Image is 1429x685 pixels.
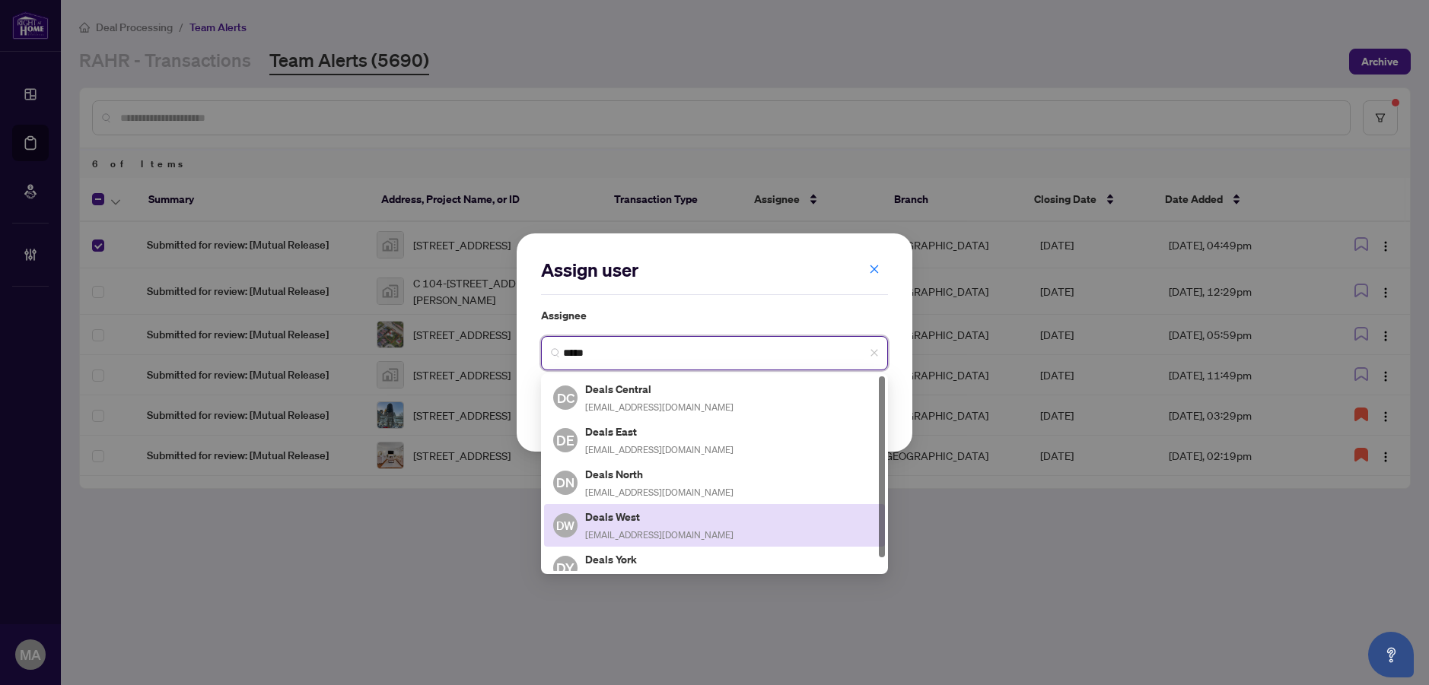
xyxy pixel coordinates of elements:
[585,529,734,541] span: [EMAIL_ADDRESS][DOMAIN_NAME]
[541,307,888,324] label: Assignee
[870,348,879,357] span: close
[585,380,734,398] h5: Deals Central
[541,258,888,282] h2: Assign user
[556,473,574,493] span: DN
[556,387,574,408] span: DC
[869,264,880,274] span: close
[585,423,734,440] h5: Deals East
[556,557,574,579] span: DY
[585,401,734,413] span: [EMAIL_ADDRESS][DOMAIN_NAME]
[585,444,734,455] span: [EMAIL_ADDRESS][DOMAIN_NAME]
[556,430,574,451] span: DE
[585,487,734,498] span: [EMAIL_ADDRESS][DOMAIN_NAME]
[585,550,734,568] h5: Deals York
[551,348,560,357] img: search_icon
[585,465,734,483] h5: Deals North
[556,516,575,534] span: DW
[1368,632,1414,677] button: Open asap
[585,508,734,525] h5: Deals West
